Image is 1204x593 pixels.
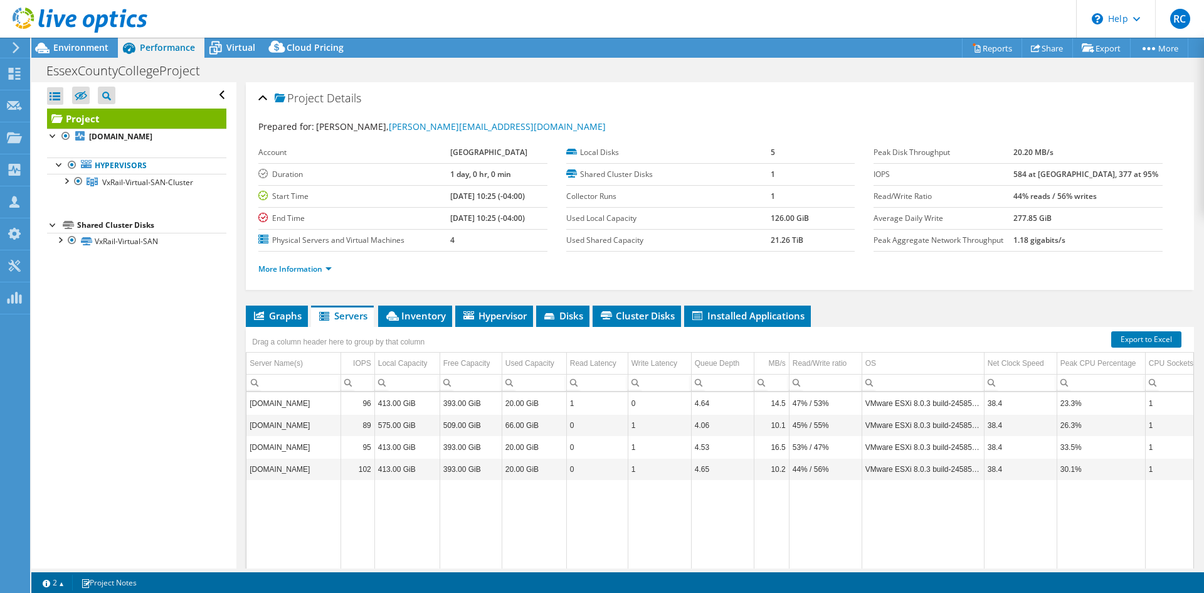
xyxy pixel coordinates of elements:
b: 1 day, 0 hr, 0 min [450,169,511,179]
b: 126.00 GiB [771,213,809,223]
b: 584 at [GEOGRAPHIC_DATA], 377 at 95% [1013,169,1158,179]
td: Column Read/Write ratio, Value 47% / 53% [789,392,862,414]
a: Share [1022,38,1073,58]
td: Column Queue Depth, Value 4.65 [691,458,754,480]
label: IOPS [874,168,1013,181]
td: Column OS, Filter cell [862,374,984,391]
td: Column Queue Depth, Value 4.06 [691,414,754,436]
td: Column Server Name(s), Value vxrail-esxi01.win.essex.edu [246,458,341,480]
a: Project Notes [72,575,145,590]
td: Column Queue Depth, Filter cell [691,374,754,391]
td: Column MB/s, Filter cell [754,374,789,391]
td: IOPS Column [341,353,374,375]
div: Read Latency [570,356,616,371]
b: 277.85 GiB [1013,213,1052,223]
span: [PERSON_NAME], [316,120,606,132]
span: Project [275,92,324,105]
span: Servers [317,309,367,322]
td: Column Local Capacity, Value 413.00 GiB [374,458,440,480]
b: [DOMAIN_NAME] [89,131,152,142]
div: CPU Sockets [1149,356,1193,371]
td: Column Local Capacity, Value 575.00 GiB [374,414,440,436]
td: Column Write Latency, Filter cell [628,374,691,391]
b: [GEOGRAPHIC_DATA] [450,147,527,158]
a: Hypervisors [47,158,226,174]
b: 21.26 TiB [771,235,803,245]
td: Read/Write ratio Column [789,353,862,375]
td: Column OS, Value VMware ESXi 8.0.3 build-24585383 [862,414,984,436]
label: Physical Servers and Virtual Machines [258,234,450,247]
div: MB/s [768,356,785,371]
td: Used Capacity Column [502,353,566,375]
td: Column Peak CPU Percentage, Value 30.1% [1057,458,1145,480]
td: Column MB/s, Value 10.1 [754,414,789,436]
td: Column Write Latency, Value 1 [628,458,691,480]
td: Column Net Clock Speed, Value 38.4 [984,392,1057,414]
div: Net Clock Speed [988,356,1044,371]
td: Column Peak CPU Percentage, Value 23.3% [1057,392,1145,414]
td: Column Used Capacity, Filter cell [502,374,566,391]
a: [DOMAIN_NAME] [47,129,226,145]
td: Column IOPS, Value 95 [341,436,374,458]
span: Cloud Pricing [287,41,344,53]
b: [DATE] 10:25 (-04:00) [450,191,525,201]
td: Column Read/Write ratio, Value 53% / 47% [789,436,862,458]
td: Read Latency Column [566,353,628,375]
td: Column Used Capacity, Value 20.00 GiB [502,436,566,458]
td: Column IOPS, Value 96 [341,392,374,414]
label: Collector Runs [566,190,771,203]
a: 2 [34,575,73,590]
span: Graphs [252,309,302,322]
td: Column Write Latency, Value 0 [628,392,691,414]
span: Cluster Disks [599,309,675,322]
b: 1 [771,169,775,179]
td: Column Read Latency, Value 1 [566,392,628,414]
label: Prepared for: [258,120,314,132]
td: Column Peak CPU Percentage, Value 26.3% [1057,414,1145,436]
b: 20.20 MB/s [1013,147,1053,158]
label: Duration [258,168,450,181]
div: IOPS [353,356,371,371]
td: Column Read Latency, Value 0 [566,414,628,436]
td: Column Local Capacity, Value 413.00 GiB [374,392,440,414]
td: Column Local Capacity, Value 413.00 GiB [374,436,440,458]
td: Write Latency Column [628,353,691,375]
td: Column Local Capacity, Filter cell [374,374,440,391]
td: Column Server Name(s), Value vxrail-esxi02.win.essex.edu [246,414,341,436]
td: Column Server Name(s), Filter cell [246,374,341,391]
label: Read/Write Ratio [874,190,1013,203]
td: Column MB/s, Value 14.5 [754,392,789,414]
td: Column MB/s, Value 16.5 [754,436,789,458]
div: Drag a column header here to group by that column [249,333,428,351]
b: 1 [771,191,775,201]
td: Column OS, Value VMware ESXi 8.0.3 build-24585383 [862,436,984,458]
div: Free Capacity [443,356,490,371]
td: Column MB/s, Value 10.2 [754,458,789,480]
td: Column Read/Write ratio, Value 44% / 56% [789,458,862,480]
td: Queue Depth Column [691,353,754,375]
td: Server Name(s) Column [246,353,341,375]
label: Peak Disk Throughput [874,146,1013,159]
div: Read/Write ratio [793,356,847,371]
div: Peak CPU Percentage [1060,356,1136,371]
td: Local Capacity Column [374,353,440,375]
div: Shared Cluster Disks [77,218,226,233]
span: Performance [140,41,195,53]
td: Column Server Name(s), Value vxrail-esxi04.win.essex.edu [246,436,341,458]
label: Used Shared Capacity [566,234,771,247]
td: Net Clock Speed Column [984,353,1057,375]
label: Start Time [258,190,450,203]
label: Local Disks [566,146,771,159]
td: Peak CPU Percentage Column [1057,353,1145,375]
span: Virtual [226,41,255,53]
td: Column Write Latency, Value 1 [628,414,691,436]
td: Column Read Latency, Value 0 [566,458,628,480]
td: Column Free Capacity, Value 393.00 GiB [440,458,502,480]
td: Column Read/Write ratio, Value 45% / 55% [789,414,862,436]
td: Column Net Clock Speed, Filter cell [984,374,1057,391]
label: Account [258,146,450,159]
td: Free Capacity Column [440,353,502,375]
a: VxRail-Virtual-SAN-Cluster [47,174,226,190]
a: VxRail-Virtual-SAN [47,233,226,249]
td: Column IOPS, Filter cell [341,374,374,391]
